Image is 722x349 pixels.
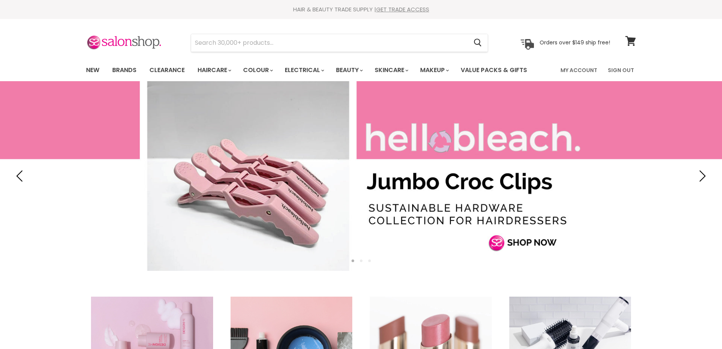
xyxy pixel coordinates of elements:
[192,62,236,78] a: Haircare
[144,62,190,78] a: Clearance
[80,59,545,81] ul: Main menu
[540,39,610,46] p: Orders over $149 ship free!
[556,62,602,78] a: My Account
[107,62,142,78] a: Brands
[279,62,329,78] a: Electrical
[191,34,488,52] form: Product
[603,62,639,78] a: Sign Out
[352,259,354,262] li: Page dot 1
[694,168,709,184] button: Next
[237,62,278,78] a: Colour
[13,168,28,184] button: Previous
[330,62,367,78] a: Beauty
[468,34,488,52] button: Search
[360,259,363,262] li: Page dot 2
[376,5,429,13] a: GET TRADE ACCESS
[191,34,468,52] input: Search
[455,62,533,78] a: Value Packs & Gifts
[77,6,645,13] div: HAIR & BEAUTY TRADE SUPPLY |
[77,59,645,81] nav: Main
[414,62,454,78] a: Makeup
[80,62,105,78] a: New
[368,259,371,262] li: Page dot 3
[369,62,413,78] a: Skincare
